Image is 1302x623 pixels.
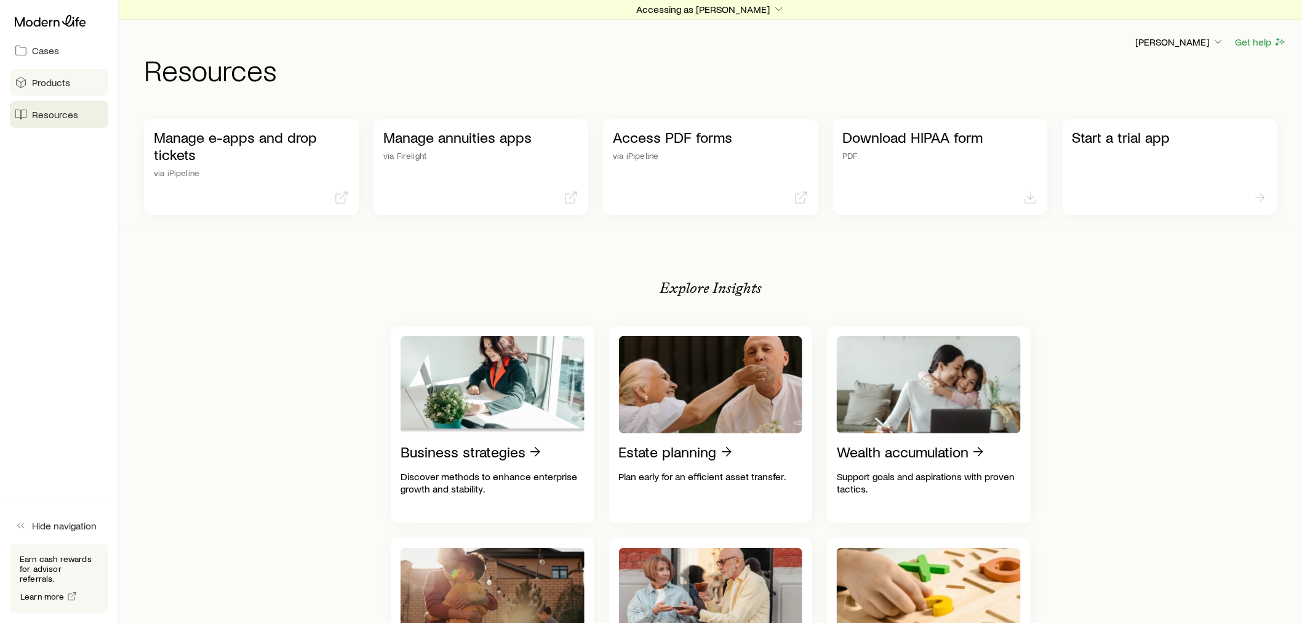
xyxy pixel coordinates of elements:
button: [PERSON_NAME] [1135,35,1225,50]
p: Wealth accumulation [837,443,969,460]
img: Business strategies [401,336,585,433]
a: Business strategiesDiscover methods to enhance enterprise growth and stability. [391,326,594,523]
span: Hide navigation [32,520,97,532]
span: Cases [32,44,59,57]
p: Download HIPAA form [843,129,1038,146]
p: Explore Insights [660,279,762,297]
p: [PERSON_NAME] [1136,36,1224,48]
p: Accessing as [PERSON_NAME] [637,3,785,15]
p: Manage annuities apps [383,129,578,146]
h1: Resources [144,55,1287,84]
p: PDF [843,151,1038,161]
a: Products [10,69,108,96]
a: Cases [10,37,108,64]
p: via iPipeline [613,151,808,161]
img: Wealth accumulation [837,336,1021,433]
p: Earn cash rewards for advisor referrals. [20,554,98,584]
button: Get help [1235,35,1287,49]
p: Estate planning [619,443,717,460]
span: Resources [32,108,78,121]
button: Hide navigation [10,512,108,539]
p: Start a trial app [1072,129,1268,146]
a: Resources [10,101,108,128]
p: Plan early for an efficient asset transfer. [619,470,803,483]
p: via iPipeline [154,168,349,178]
div: Earn cash rewards for advisor referrals.Learn more [10,544,108,613]
span: Products [32,76,70,89]
p: Support goals and aspirations with proven tactics. [837,470,1021,495]
a: Wealth accumulationSupport goals and aspirations with proven tactics. [827,326,1031,523]
p: Access PDF forms [613,129,808,146]
p: Business strategies [401,443,525,460]
a: Estate planningPlan early for an efficient asset transfer. [609,326,813,523]
span: Learn more [20,592,65,601]
p: Discover methods to enhance enterprise growth and stability. [401,470,585,495]
p: Manage e-apps and drop tickets [154,129,349,163]
img: Estate planning [619,336,803,433]
a: Download HIPAA formPDF [833,119,1048,215]
p: via Firelight [383,151,578,161]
